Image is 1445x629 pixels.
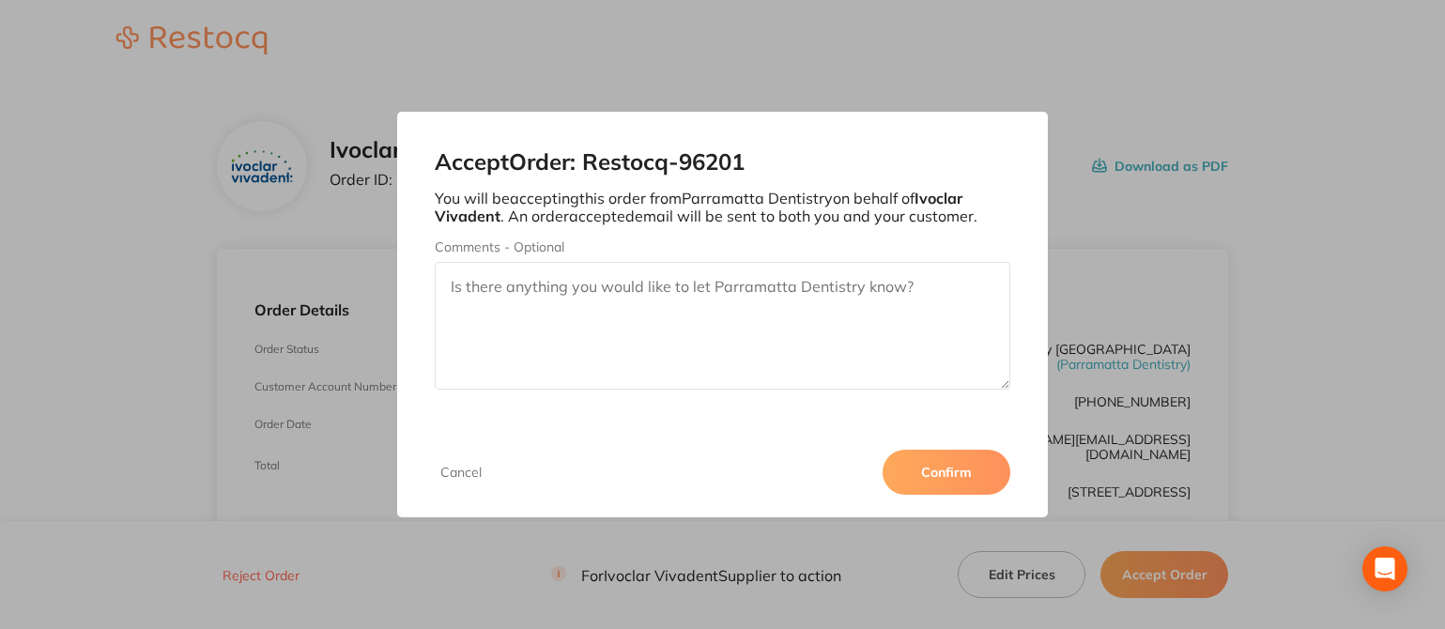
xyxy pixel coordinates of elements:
[435,239,1010,254] label: Comments - Optional
[883,450,1010,495] button: Confirm
[435,189,962,224] b: Ivoclar Vivadent
[1362,546,1407,591] div: Open Intercom Messenger
[435,190,1010,224] p: You will be accepting this order from Parramatta Dentistry on behalf of . An order accepted email...
[435,149,1010,176] h2: Accept Order: Restocq- 96201
[435,464,487,481] button: Cancel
